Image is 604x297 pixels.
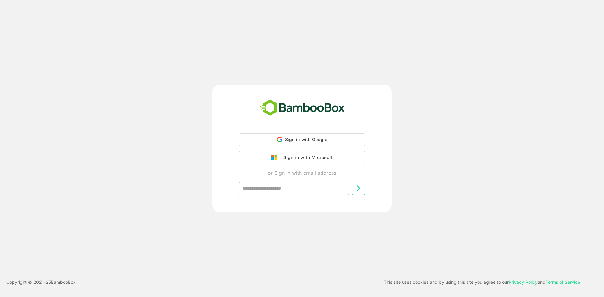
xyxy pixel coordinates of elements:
p: or Sign in with email address [268,169,336,177]
p: Copyright © 2021- 25 BambooBox [6,278,76,286]
img: bamboobox [256,97,348,118]
button: Sign in with Microsoft [239,151,365,164]
p: This site uses cookies and by using this site you agree to our and [384,278,580,286]
span: Sign in with Google [285,137,327,142]
div: Sign in with Google [239,133,365,146]
div: Sign in with Microsoft [280,153,333,162]
img: google [271,155,280,160]
a: Privacy Policy [509,279,538,285]
a: Terms of Service [545,279,580,285]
